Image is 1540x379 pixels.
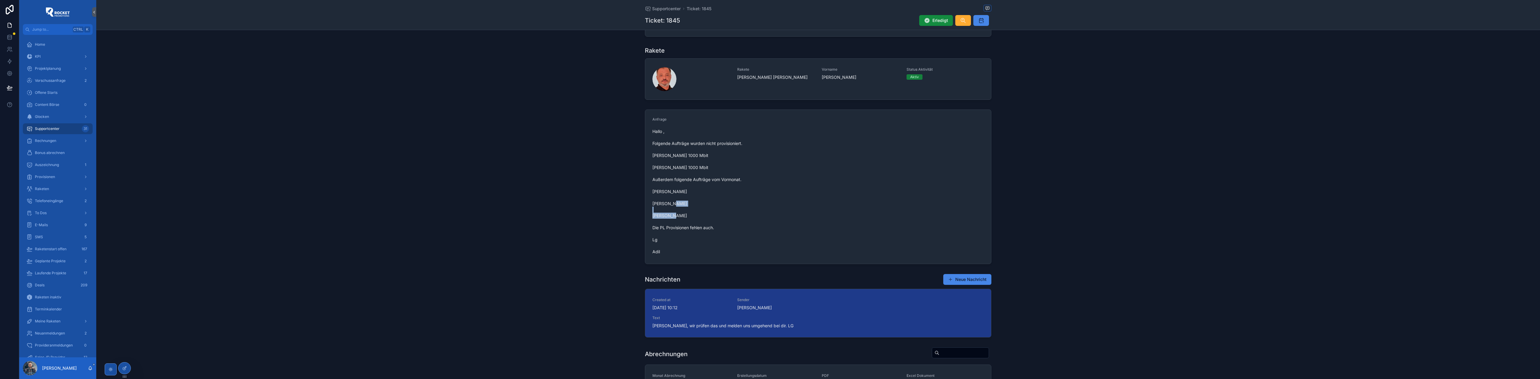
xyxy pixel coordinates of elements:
[35,150,65,155] span: Bonus abrechnen
[23,268,93,279] a: Laufende Projekte17
[23,328,93,339] a: Neuanmeldungen2
[23,220,93,230] a: E-Mails9
[910,74,919,80] div: Aktiv
[35,331,65,336] span: Neuanmeldungen
[652,297,730,302] span: Created at
[35,199,63,203] span: Telefoneingänge
[822,373,899,378] span: PDF
[46,7,70,17] img: App logo
[645,16,680,25] h1: Ticket: 1845
[907,373,984,378] span: Excel Dokument
[23,292,93,303] a: Raketen inaktiv
[645,350,688,358] h1: Abrechnungen
[19,35,96,357] div: scrollable content
[35,186,49,191] span: Raketen
[23,208,93,218] a: To Dos
[652,117,667,122] span: Anfrage
[82,161,89,168] div: 1
[907,67,984,72] span: Status Aktivität
[82,233,89,241] div: 5
[35,42,45,47] span: Home
[645,6,681,12] a: Supportcenter
[79,282,89,289] div: 209
[645,46,665,55] h1: Rakete
[35,211,47,215] span: To Dos
[82,257,89,265] div: 2
[932,17,948,23] span: Erledigt
[23,159,93,170] a: Auszeichnung1
[23,39,93,50] a: Home
[23,316,93,327] a: Meine Raketen
[35,235,43,239] span: SMS
[42,365,77,371] p: [PERSON_NAME]
[35,355,65,360] span: Sales-ID Provider
[32,27,70,32] span: Jump to...
[82,342,89,349] div: 0
[35,66,61,71] span: Projektplanung
[737,67,815,72] span: Rakete
[35,162,59,167] span: Auszeichnung
[82,270,89,277] div: 17
[35,114,49,119] span: Glocken
[35,78,66,83] span: Vorschussanfrage
[652,305,730,311] span: [DATE] 10:12
[35,343,73,348] span: Provideranmeldungen
[23,51,93,62] a: KPI
[737,373,815,378] span: Erstellungsdatum
[82,125,89,132] div: 31
[822,67,899,72] span: Vorname
[23,135,93,146] a: Rechnungen
[23,111,93,122] a: Glocken
[652,316,984,320] span: Text
[23,256,93,267] a: Geplante Projekte2
[82,221,89,229] div: 9
[23,24,93,35] button: Jump to...CtrlK
[82,330,89,337] div: 2
[82,77,89,84] div: 2
[35,271,66,276] span: Laufende Projekte
[73,26,84,32] span: Ctrl
[943,274,991,285] button: Neue Nachricht
[737,305,772,311] span: [PERSON_NAME]
[23,304,93,315] a: Terminkalender
[23,196,93,206] a: Telefoneingänge2
[35,319,60,324] span: Meine Raketen
[35,90,57,95] span: Offene Starts
[737,74,815,80] span: [PERSON_NAME] [PERSON_NAME]
[919,15,953,26] button: Erledigt
[23,123,93,134] a: Supportcenter31
[23,75,93,86] a: Vorschussanfrage2
[23,280,93,291] a: Deals209
[23,63,93,74] a: Projektplanung
[23,171,93,182] a: Provisionen
[35,295,61,300] span: Raketen inaktiv
[822,74,899,80] span: [PERSON_NAME]
[652,323,984,329] span: [PERSON_NAME], wir prüfen das und melden uns umgehend bei dir. LG
[35,126,60,131] span: Supportcenter
[35,247,66,251] span: Raketenstart offen
[645,275,680,284] h1: Nachrichten
[82,197,89,205] div: 2
[35,174,55,179] span: Provisionen
[23,87,93,98] a: Offene Starts
[652,128,984,255] span: Hallo , Folgende Aufträge wurden nicht provisioniert. [PERSON_NAME] 1000 Mbit [PERSON_NAME] 1000 ...
[23,340,93,351] a: Provideranmeldungen0
[85,27,90,32] span: K
[35,102,59,107] span: Content Börse
[35,223,48,227] span: E-Mails
[35,259,66,263] span: Geplante Projekte
[35,307,62,312] span: Terminkalender
[80,245,89,253] div: 167
[35,283,45,288] span: Deals
[82,354,89,361] div: 12
[687,6,711,12] a: Ticket: 1845
[35,138,56,143] span: Rechnungen
[652,373,730,378] span: Monat Abrechnung
[652,6,681,12] span: Supportcenter
[82,101,89,108] div: 0
[23,147,93,158] a: Bonus abrechnen
[35,54,41,59] span: KPI
[23,232,93,242] a: SMS5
